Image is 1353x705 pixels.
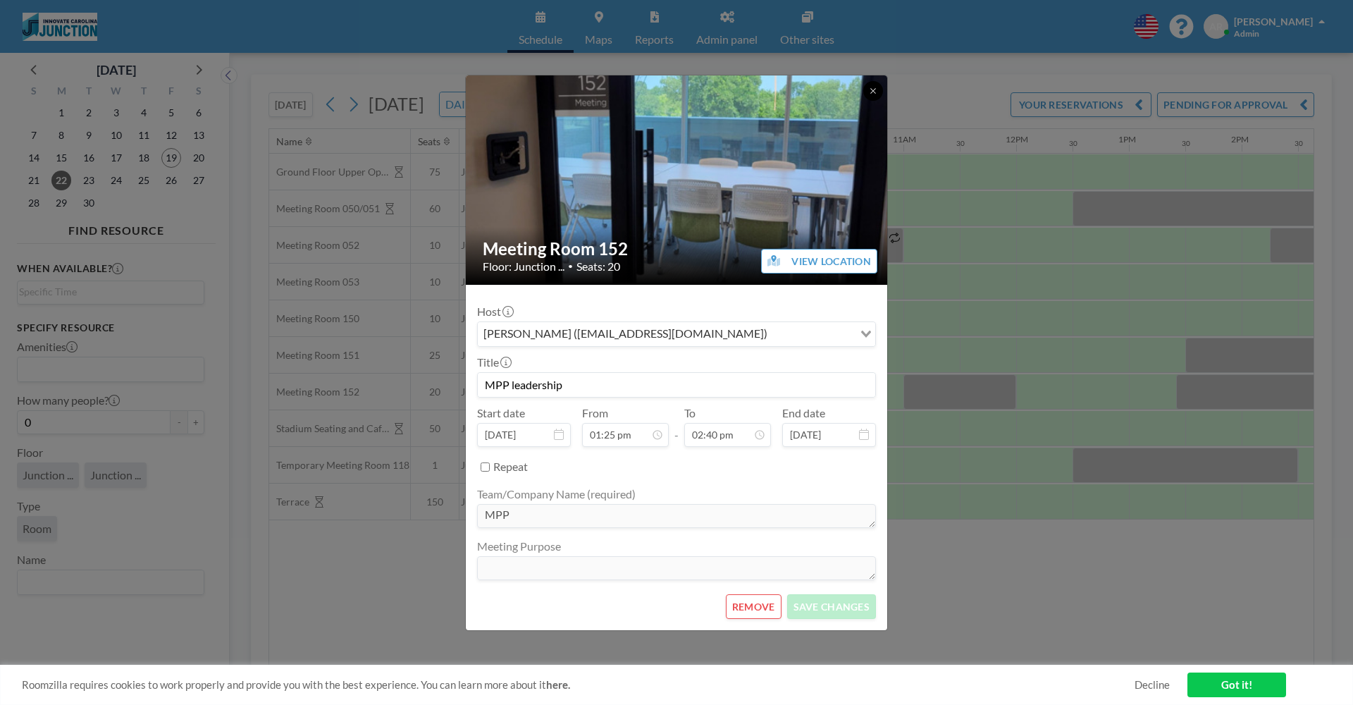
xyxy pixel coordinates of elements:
[787,594,876,619] button: SAVE CHANGES
[582,406,608,420] label: From
[483,259,564,274] span: Floor: Junction ...
[1135,678,1170,692] a: Decline
[772,325,852,343] input: Search for option
[466,74,889,286] img: 537.jpg
[478,373,875,397] input: (No title)
[477,406,525,420] label: Start date
[546,678,570,691] a: here.
[477,487,636,501] label: Team/Company Name (required)
[782,406,825,420] label: End date
[483,238,872,259] h2: Meeting Room 152
[481,325,770,343] span: [PERSON_NAME] ([EMAIL_ADDRESS][DOMAIN_NAME])
[1187,673,1286,697] a: Got it!
[684,406,696,420] label: To
[576,259,620,274] span: Seats: 20
[726,594,781,619] button: REMOVE
[477,355,510,369] label: Title
[493,460,528,474] label: Repeat
[22,678,1135,692] span: Roomzilla requires cookies to work properly and provide you with the best experience. You can lea...
[477,539,561,553] label: Meeting Purpose
[478,322,875,346] div: Search for option
[477,305,512,319] label: Host
[761,249,877,274] button: VIEW LOCATION
[674,411,679,442] span: -
[568,261,573,271] span: •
